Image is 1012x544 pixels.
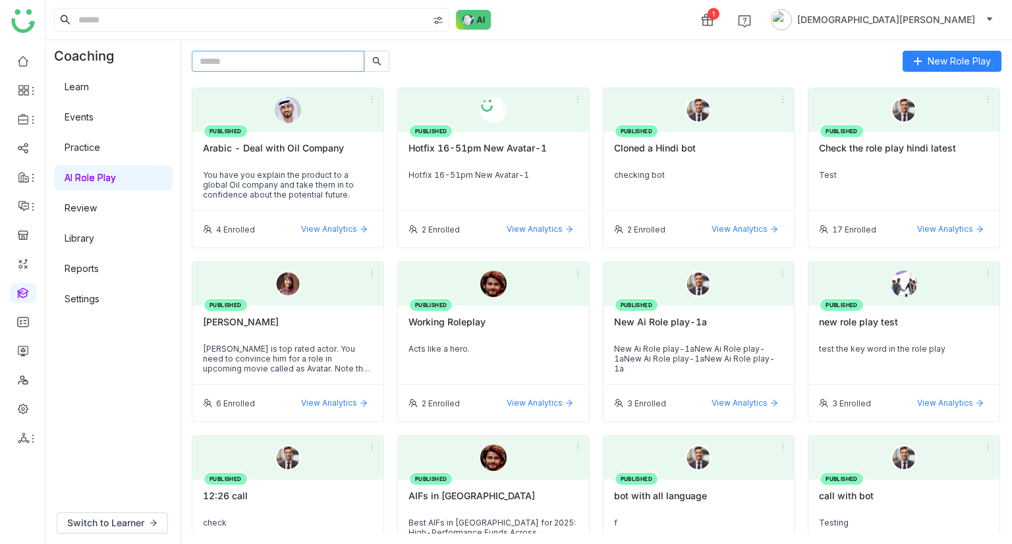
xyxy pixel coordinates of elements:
div: [PERSON_NAME] is top rated actor. You need to convince him for a role in upcoming movie called as... [203,344,373,373]
button: Switch to Learner [57,512,168,533]
img: avatar [771,9,792,30]
button: View Analytics [296,395,373,411]
span: View Analytics [301,397,357,409]
a: Learn [65,81,89,92]
button: New Role Play [903,51,1001,72]
div: Hotfix 16-51pm New Avatar-1 [408,170,578,180]
img: 6891e6b463e656570aba9a5a [480,445,507,471]
div: PUBLISHED [819,124,864,138]
div: PUBLISHED [614,124,660,138]
img: 689c4d09a2c09d0bea1c05ba [275,97,301,123]
div: Hotfix 16-51pm New Avatar-1 [408,142,578,165]
a: Practice [65,142,100,153]
div: 17 Enrolled [832,225,876,234]
div: Coaching [46,40,134,72]
div: New Ai Role play-1aNew Ai Role play-1aNew Ai Role play-1aNew Ai Role play-1a [614,344,784,373]
div: Check the role play hindi latest [819,142,989,165]
div: Testing [819,518,989,528]
div: 12:26 call [203,490,373,512]
img: logo [11,9,35,33]
div: PUBLISHED [819,298,864,312]
div: 3 Enrolled [832,398,871,408]
div: checking bot [614,170,784,180]
div: 2 Enrolled [422,225,460,234]
div: Arabic - Deal with Oil Company [203,142,373,165]
div: 1 [708,8,719,20]
div: PUBLISHED [408,124,454,138]
div: new role play test [819,316,989,339]
a: Review [65,202,97,213]
img: 6891e6b463e656570aba9a5a [480,271,507,297]
a: Reports [65,263,99,274]
span: View Analytics [507,397,563,409]
img: help.svg [738,14,751,28]
span: View Analytics [507,223,563,235]
span: New Role Play [928,54,991,68]
div: 2 Enrolled [627,225,665,234]
div: AIFs in [GEOGRAPHIC_DATA] [408,490,578,512]
div: New Ai Role play-1a [614,316,784,339]
div: PUBLISHED [203,298,248,312]
button: View Analytics [501,395,578,411]
div: 3 Enrolled [627,398,666,408]
div: 2 Enrolled [422,398,460,408]
div: Working Roleplay [408,316,578,339]
a: AI Role Play [65,172,116,183]
img: male-person.png [685,445,712,471]
span: View Analytics [301,223,357,235]
div: [PERSON_NAME] [203,316,373,339]
div: Acts like a hero. [408,344,578,354]
img: female-person.png [275,271,301,297]
span: [DEMOGRAPHIC_DATA][PERSON_NAME] [797,13,975,27]
div: Cloned a Hindi bot [614,142,784,165]
div: Test [819,170,989,180]
button: View Analytics [706,395,783,411]
div: PUBLISHED [614,472,660,486]
img: search-type.svg [433,15,443,26]
div: PUBLISHED [408,298,454,312]
img: male-person.png [891,445,917,471]
button: View Analytics [706,221,783,237]
img: male-person.png [891,97,917,123]
div: bot with all language [614,490,784,512]
div: PUBLISHED [203,472,248,486]
span: View Analytics [917,223,973,235]
img: male-person.png [275,445,301,471]
span: View Analytics [917,397,973,409]
a: Settings [65,293,99,304]
div: test the key word in the role play [819,344,989,354]
div: PUBLISHED [408,472,454,486]
button: View Analytics [296,221,373,237]
img: 68c9481f52e66838b95152f1 [480,97,507,123]
div: 6 Enrolled [216,398,255,408]
button: View Analytics [912,395,989,411]
button: View Analytics [912,221,989,237]
img: 689300ffd8d78f14571ae75c [891,271,917,297]
div: 4 Enrolled [216,225,255,234]
img: male-person.png [685,271,712,297]
div: PUBLISHED [203,124,248,138]
img: ask-buddy-normal.svg [456,10,492,30]
a: Events [65,111,94,122]
button: [DEMOGRAPHIC_DATA][PERSON_NAME] [768,9,996,30]
img: male-person.png [685,97,712,123]
div: PUBLISHED [819,472,864,486]
div: f [614,518,784,528]
span: View Analytics [712,223,768,235]
span: Switch to Learner [67,516,144,530]
div: check [203,518,373,528]
div: PUBLISHED [614,298,660,312]
div: call with bot [819,490,989,512]
span: View Analytics [712,397,768,409]
div: You have you explain the product to a global Oil company and take them in to confidence about the... [203,170,373,200]
a: Library [65,232,94,244]
button: View Analytics [501,221,578,237]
